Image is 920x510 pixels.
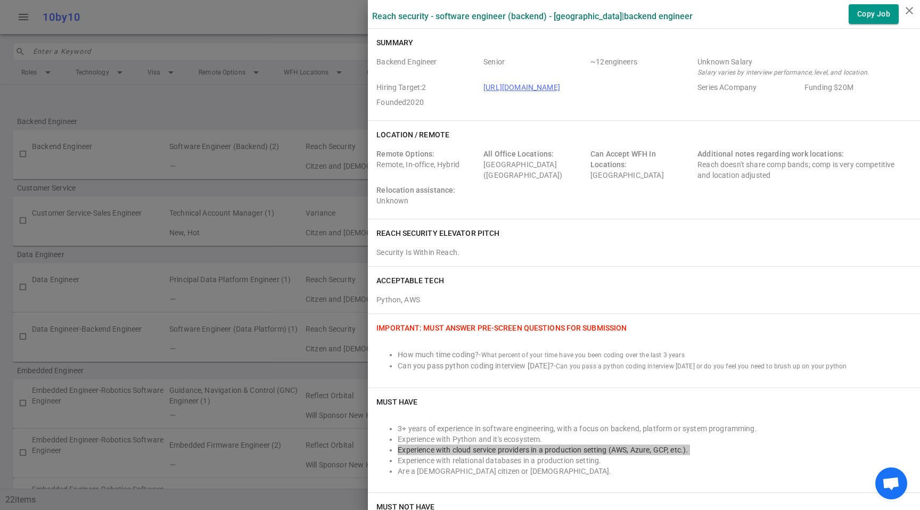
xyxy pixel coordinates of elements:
[483,83,560,92] a: [URL][DOMAIN_NAME]
[875,467,907,499] div: Open chat
[376,186,455,194] span: Relocation assistance:
[903,4,916,17] i: close
[483,149,586,180] div: [GEOGRAPHIC_DATA] ([GEOGRAPHIC_DATA])
[372,11,693,21] label: Reach Security - Software Engineer (Backend) - [GEOGRAPHIC_DATA] | Backend Engineer
[376,37,413,48] h6: Summary
[376,82,479,93] span: Hiring Target
[398,455,911,466] li: Experience with relational databases in a production setting.
[697,149,907,180] div: Reach doesn't share comp bands; comp is very competitive and location adjusted
[376,149,479,180] div: Remote, In-office, Hybrid
[697,69,869,76] i: Salary varies by interview performance, level, and location.
[376,150,434,158] span: Remote Options:
[483,82,693,93] span: Company URL
[849,4,899,24] button: Copy Job
[376,397,417,407] h6: Must Have
[376,129,449,140] h6: Location / Remote
[556,363,847,370] span: Can you pass a python coding interview [DATE] or do you feel you need to brush up on your python
[481,351,685,359] span: What percent of your time have you been coding over the last 3 years
[398,434,911,445] li: Experience with Python and it's ecosystem.
[697,82,800,93] span: Employer Stage e.g. Series A
[376,185,479,206] div: Unknown
[376,275,444,286] h6: ACCEPTABLE TECH
[376,97,479,108] span: Employer Founded
[590,149,693,180] div: [GEOGRAPHIC_DATA]
[376,290,911,305] div: Python, AWS
[398,349,911,360] li: How much time coding? -
[376,324,627,332] span: IMPORTANT: Must Answer Pre-screen Questions for Submission
[376,228,499,238] h6: Reach Security elevator pitch
[398,466,911,476] li: Are a [DEMOGRAPHIC_DATA] citizen or [DEMOGRAPHIC_DATA].
[483,56,586,78] span: Level
[376,56,479,78] span: Roles
[398,445,911,455] li: Experience with cloud service providers in a production setting (AWS, Azure, GCP, etc.).
[590,150,656,169] span: Can Accept WFH In Locations:
[804,82,907,93] span: Employer Founding
[483,150,554,158] span: All Office Locations:
[398,360,911,372] li: Can you pass python coding interview [DATE]? -
[398,423,911,434] li: 3+ years of experience in software engineering, with a focus on backend, platform or system progr...
[697,150,844,158] span: Additional notes regarding work locations:
[376,247,911,258] div: Security Is Within Reach.
[590,56,693,78] span: Team Count
[697,56,907,67] div: Salary Range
